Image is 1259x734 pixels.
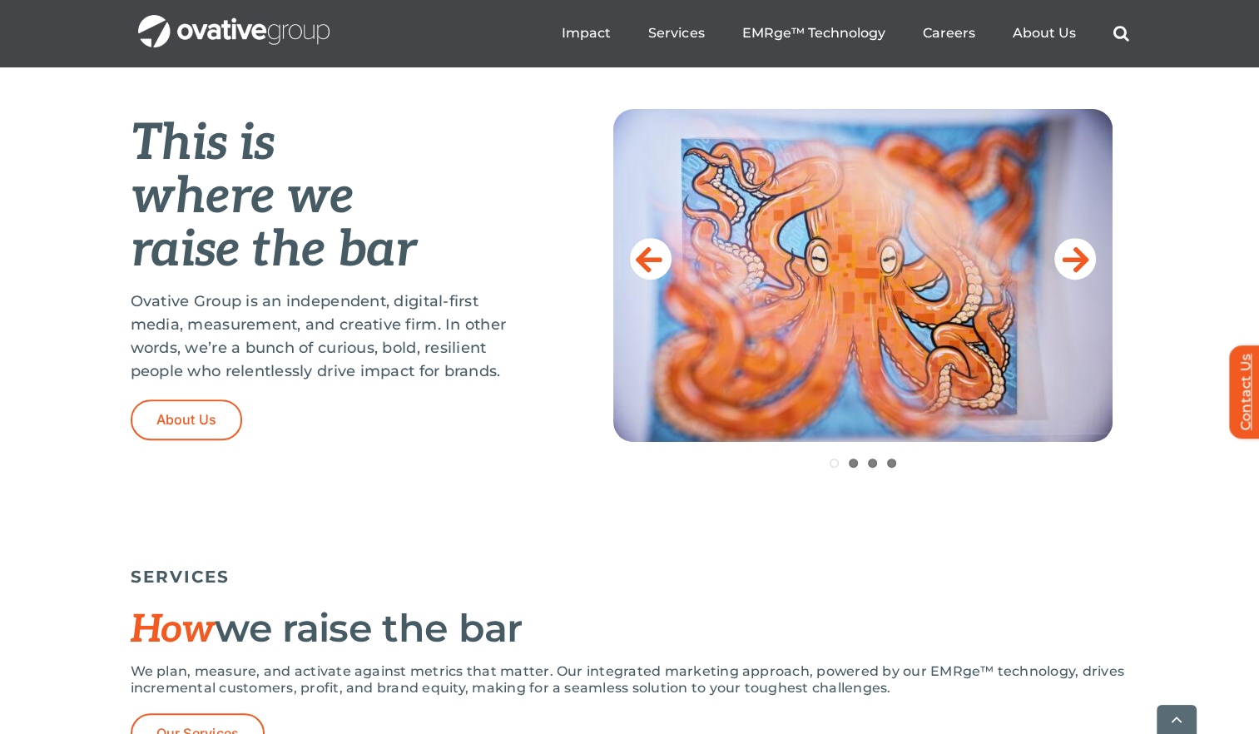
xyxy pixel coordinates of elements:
[648,25,704,42] a: Services
[868,459,877,468] a: 3
[887,459,896,468] a: 4
[131,114,275,174] em: This is
[922,25,974,42] a: Careers
[131,663,1129,697] p: We plan, measure, and activate against metrics that matter. Our integrated marketing approach, po...
[131,607,216,653] span: How
[131,290,530,383] p: Ovative Group is an independent, digital-first media, measurement, and creative firm. In other wo...
[131,399,243,440] a: About Us
[830,459,839,468] a: 1
[131,608,1129,651] h2: we raise the bar
[562,25,611,42] a: Impact
[131,167,354,227] em: where we
[138,13,330,29] a: OG_Full_horizontal_WHT
[613,109,1113,442] img: Home-Raise-the-Bar.jpeg
[849,459,858,468] a: 2
[1012,25,1075,42] a: About Us
[156,412,217,428] span: About Us
[741,25,885,42] a: EMRge™ Technology
[562,7,1128,60] nav: Menu
[1113,25,1128,42] a: Search
[131,567,1129,587] h5: SERVICES
[131,221,416,280] em: raise the bar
